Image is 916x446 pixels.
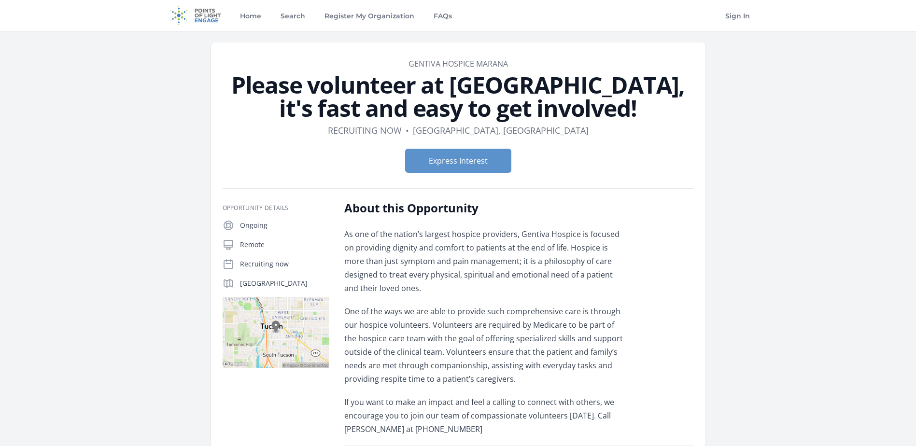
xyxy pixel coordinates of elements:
[413,124,589,137] dd: [GEOGRAPHIC_DATA], [GEOGRAPHIC_DATA]
[344,227,627,295] p: As one of the nation’s largest hospice providers, Gentiva Hospice is focused on providing dignity...
[240,259,329,269] p: Recruiting now
[240,221,329,230] p: Ongoing
[240,240,329,250] p: Remote
[405,149,511,173] button: Express Interest
[344,305,627,386] p: One of the ways we are able to provide such comprehensive care is through our hospice volunteers....
[240,279,329,288] p: [GEOGRAPHIC_DATA]
[223,204,329,212] h3: Opportunity Details
[223,297,329,368] img: Map
[406,124,409,137] div: •
[328,124,402,137] dd: Recruiting now
[344,395,627,436] p: If you want to make an impact and feel a calling to connect with others, we encourage you to join...
[344,200,627,216] h2: About this Opportunity
[409,58,508,69] a: Gentiva Hospice Marana
[223,73,694,120] h1: Please volunteer at [GEOGRAPHIC_DATA], it's fast and easy to get involved!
